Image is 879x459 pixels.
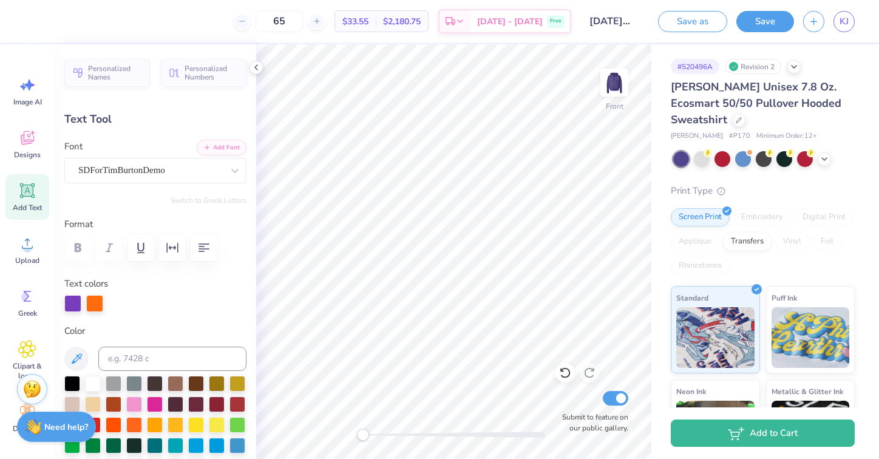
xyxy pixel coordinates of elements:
a: KJ [833,11,855,32]
span: Puff Ink [772,291,797,304]
input: – – [256,10,303,32]
span: [PERSON_NAME] Unisex 7.8 Oz. Ecosmart 50/50 Pullover Hooded Sweatshirt [671,80,841,127]
input: Untitled Design [580,9,640,33]
button: Switch to Greek Letters [171,195,246,205]
label: Font [64,140,83,154]
button: Add to Cart [671,420,855,447]
div: Text Tool [64,111,246,127]
span: Decorate [13,424,42,433]
div: Rhinestones [671,257,730,275]
span: Greek [18,308,37,318]
div: Transfers [723,233,772,251]
span: Neon Ink [676,385,706,398]
div: Front [606,101,623,112]
span: Clipart & logos [7,361,47,381]
button: Save [736,11,794,32]
span: Standard [676,291,708,304]
span: Personalized Numbers [185,64,239,81]
img: Puff Ink [772,307,850,368]
span: Free [550,17,562,25]
span: Add Text [13,203,42,212]
div: Embroidery [733,208,791,226]
img: Front [602,70,626,95]
span: Upload [15,256,39,265]
div: Vinyl [775,233,809,251]
div: Accessibility label [357,429,369,441]
label: Format [64,217,246,231]
div: Applique [671,233,719,251]
strong: Need help? [44,421,88,433]
span: Personalized Names [88,64,143,81]
span: [DATE] - [DATE] [477,15,543,28]
label: Submit to feature on our public gallery. [555,412,628,433]
span: $2,180.75 [383,15,421,28]
span: Minimum Order: 12 + [756,131,817,141]
img: Standard [676,307,755,368]
span: # P170 [729,131,750,141]
input: e.g. 7428 c [98,347,246,371]
div: Screen Print [671,208,730,226]
button: Add Font [197,140,246,155]
div: Digital Print [795,208,854,226]
label: Color [64,324,246,338]
span: Image AI [13,97,42,107]
span: [PERSON_NAME] [671,131,723,141]
div: # 520496A [671,59,719,74]
div: Revision 2 [725,59,781,74]
label: Text colors [64,277,108,291]
span: Metallic & Glitter Ink [772,385,843,398]
span: KJ [840,15,849,29]
button: Personalized Names [64,59,150,87]
span: $33.55 [342,15,368,28]
div: Print Type [671,184,855,198]
button: Save as [658,11,727,32]
div: Foil [813,233,841,251]
span: Designs [14,150,41,160]
button: Personalized Numbers [161,59,246,87]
